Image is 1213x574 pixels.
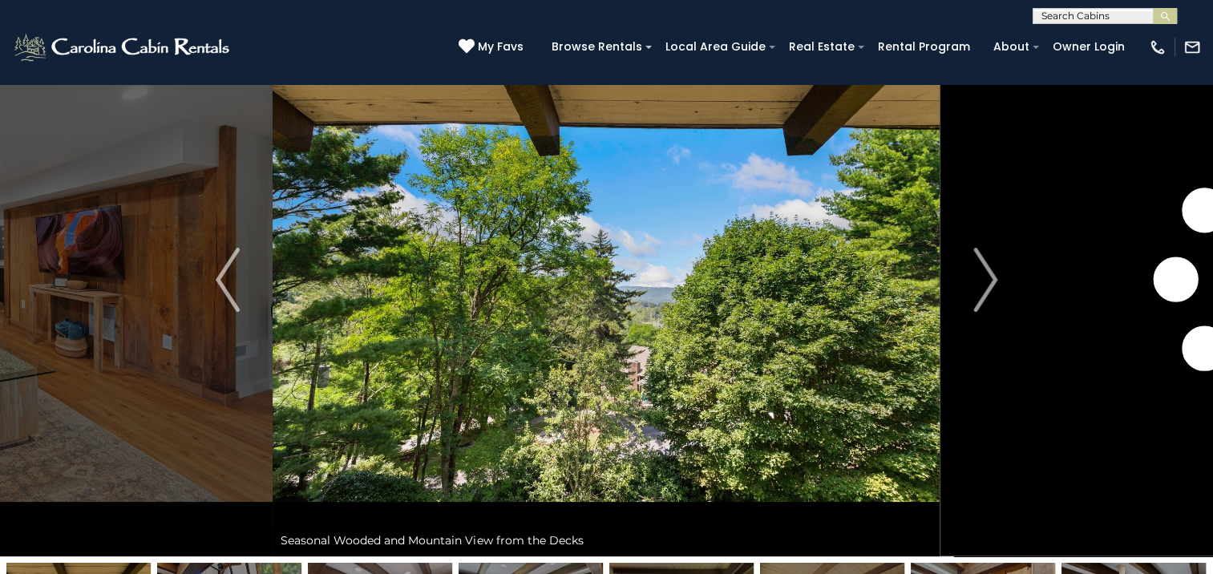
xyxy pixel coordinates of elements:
[459,38,528,56] a: My Favs
[973,248,997,312] img: arrow
[781,34,863,59] a: Real Estate
[12,31,234,63] img: White-1-2.png
[657,34,774,59] a: Local Area Guide
[1045,34,1133,59] a: Owner Login
[1183,38,1201,56] img: mail-regular-white.png
[985,34,1037,59] a: About
[183,3,273,556] button: Previous
[940,3,1030,556] button: Next
[478,38,524,55] span: My Favs
[870,34,978,59] a: Rental Program
[1149,38,1167,56] img: phone-regular-white.png
[216,248,240,312] img: arrow
[273,524,940,556] div: Seasonal Wooded and Mountain View from the Decks
[544,34,650,59] a: Browse Rentals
